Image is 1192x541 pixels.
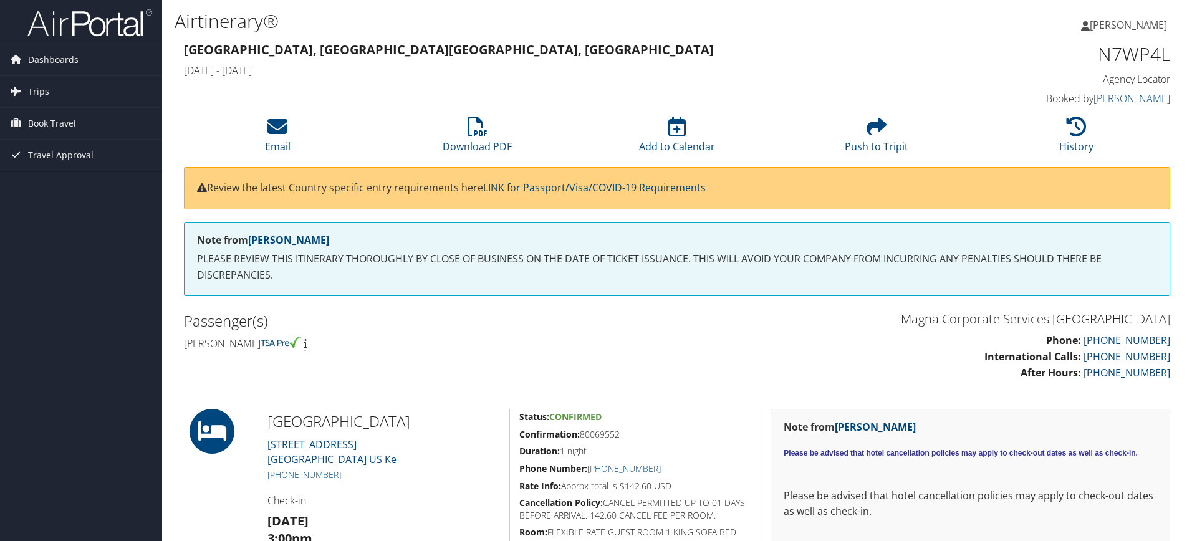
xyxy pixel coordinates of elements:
strong: Note from [784,420,916,434]
a: Download PDF [443,123,512,153]
span: Book Travel [28,108,76,139]
a: [PERSON_NAME] [835,420,916,434]
a: [PHONE_NUMBER] [1084,333,1170,347]
h2: Passenger(s) [184,310,668,332]
span: [PERSON_NAME] [1090,18,1167,32]
a: Email [265,123,291,153]
strong: Confirmation: [519,428,580,440]
h4: Check-in [267,494,500,507]
strong: Phone Number: [519,462,587,474]
h5: 80069552 [519,428,751,441]
strong: Phone: [1046,333,1081,347]
a: [PHONE_NUMBER] [267,469,341,481]
h4: Agency Locator [938,72,1170,86]
strong: [DATE] [267,512,309,529]
h1: Airtinerary® [175,8,845,34]
span: Confirmed [549,411,602,423]
a: [PERSON_NAME] [1081,6,1180,44]
p: PLEASE REVIEW THIS ITINERARY THOROUGHLY BY CLOSE OF BUSINESS ON THE DATE OF TICKET ISSUANCE. THIS... [197,251,1157,283]
strong: Cancellation Policy: [519,497,603,509]
strong: Duration: [519,445,560,457]
strong: Note from [197,233,329,247]
h4: [PERSON_NAME] [184,337,668,350]
strong: Status: [519,411,549,423]
a: Push to Tripit [845,123,908,153]
a: [PHONE_NUMBER] [587,462,661,474]
h5: FLEXIBLE RATE GUEST ROOM 1 KING SOFA BED [519,526,751,539]
h1: N7WP4L [938,41,1170,67]
a: [STREET_ADDRESS][GEOGRAPHIC_DATA] US Ke [267,438,397,466]
h4: [DATE] - [DATE] [184,64,919,77]
h5: CANCEL PERMITTED UP TO 01 DAYS BEFORE ARRIVAL. 142.60 CANCEL FEE PER ROOM. [519,497,751,521]
span: Dashboards [28,44,79,75]
span: Trips [28,76,49,107]
a: [PERSON_NAME] [248,233,329,247]
h3: Magna Corporate Services [GEOGRAPHIC_DATA] [686,310,1170,328]
span: Travel Approval [28,140,94,171]
strong: After Hours: [1021,366,1081,380]
strong: International Calls: [984,350,1081,363]
strong: Room: [519,526,547,538]
span: Please be advised that hotel cancellation policies may apply to check-out dates as well as check-in. [784,449,1138,457]
strong: [GEOGRAPHIC_DATA], [GEOGRAPHIC_DATA] [GEOGRAPHIC_DATA], [GEOGRAPHIC_DATA] [184,41,714,58]
a: [PHONE_NUMBER] [1084,366,1170,380]
a: [PERSON_NAME] [1093,92,1170,105]
strong: Rate Info: [519,480,561,492]
img: airportal-logo.png [27,8,152,37]
a: Add to Calendar [639,123,715,153]
p: Please be advised that hotel cancellation policies may apply to check-out dates as well as check-in. [784,488,1157,520]
a: LINK for Passport/Visa/COVID-19 Requirements [483,181,706,194]
h4: Booked by [938,92,1170,105]
img: tsa-precheck.png [261,337,301,348]
h5: Approx total is $142.60 USD [519,480,751,492]
h2: [GEOGRAPHIC_DATA] [267,411,500,432]
a: [PHONE_NUMBER] [1084,350,1170,363]
h5: 1 night [519,445,751,457]
p: Review the latest Country specific entry requirements here [197,180,1157,196]
a: History [1059,123,1093,153]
